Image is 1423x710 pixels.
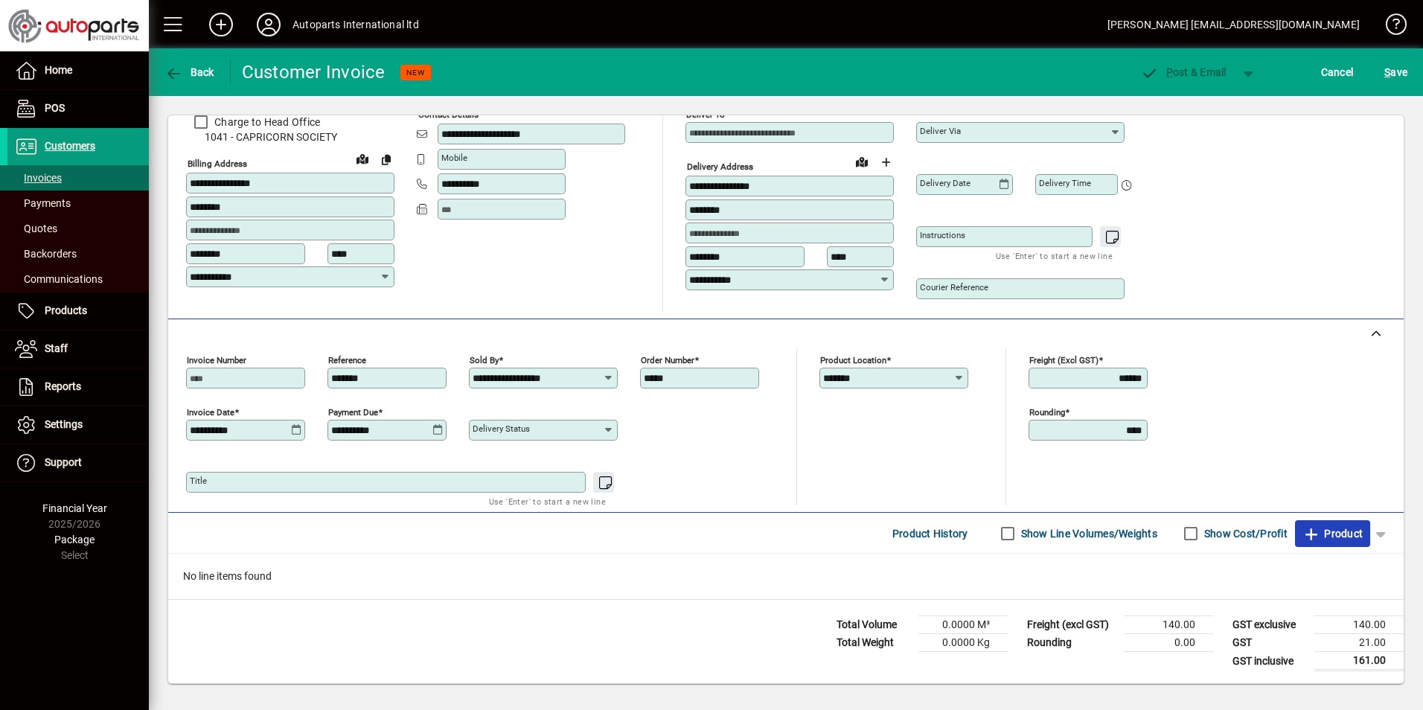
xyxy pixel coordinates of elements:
[168,554,1404,599] div: No line items found
[45,456,82,468] span: Support
[406,68,425,77] span: NEW
[641,355,694,365] mat-label: Order number
[149,59,231,86] app-page-header-button: Back
[920,126,961,136] mat-label: Deliver via
[1225,652,1314,671] td: GST inclusive
[7,216,149,241] a: Quotes
[7,90,149,127] a: POS
[7,266,149,292] a: Communications
[892,522,968,546] span: Product History
[1166,66,1173,78] span: P
[45,342,68,354] span: Staff
[245,11,292,38] button: Profile
[15,223,57,234] span: Quotes
[54,534,95,546] span: Package
[470,355,499,365] mat-label: Sold by
[7,52,149,89] a: Home
[1039,178,1091,188] mat-label: Delivery time
[7,406,149,444] a: Settings
[15,273,103,285] span: Communications
[161,59,218,86] button: Back
[190,476,207,486] mat-label: Title
[829,616,918,634] td: Total Volume
[886,520,974,547] button: Product History
[7,368,149,406] a: Reports
[1381,59,1411,86] button: Save
[1317,59,1358,86] button: Cancel
[1124,616,1213,634] td: 140.00
[197,11,245,38] button: Add
[1314,616,1404,634] td: 140.00
[920,282,988,292] mat-label: Courier Reference
[328,407,378,418] mat-label: Payment due
[374,147,398,171] button: Copy to Delivery address
[1029,355,1099,365] mat-label: Freight (excl GST)
[7,191,149,216] a: Payments
[489,493,606,510] mat-hint: Use 'Enter' to start a new line
[874,150,898,174] button: Choose address
[328,355,366,365] mat-label: Reference
[441,153,467,163] mat-label: Mobile
[1020,616,1124,634] td: Freight (excl GST)
[7,444,149,482] a: Support
[920,178,970,188] mat-label: Delivery date
[820,355,886,365] mat-label: Product location
[829,634,918,652] td: Total Weight
[211,115,320,129] label: Charge to Head Office
[45,418,83,430] span: Settings
[1140,66,1227,78] span: ost & Email
[164,66,214,78] span: Back
[1314,634,1404,652] td: 21.00
[186,129,394,145] span: 1041 - CAPRICORN SOCIETY
[15,172,62,184] span: Invoices
[1107,13,1360,36] div: [PERSON_NAME] [EMAIL_ADDRESS][DOMAIN_NAME]
[15,248,77,260] span: Backorders
[42,502,107,514] span: Financial Year
[1225,616,1314,634] td: GST exclusive
[1133,59,1234,86] button: Post & Email
[1314,652,1404,671] td: 161.00
[187,355,246,365] mat-label: Invoice number
[45,64,72,76] span: Home
[473,423,530,434] mat-label: Delivery status
[1225,634,1314,652] td: GST
[45,102,65,114] span: POS
[7,241,149,266] a: Backorders
[45,140,95,152] span: Customers
[45,304,87,316] span: Products
[920,230,965,240] mat-label: Instructions
[242,60,386,84] div: Customer Invoice
[45,380,81,392] span: Reports
[1384,60,1407,84] span: ave
[1295,520,1370,547] button: Product
[351,147,374,170] a: View on map
[15,197,71,209] span: Payments
[292,13,419,36] div: Autoparts International ltd
[918,634,1008,652] td: 0.0000 Kg
[850,150,874,173] a: View on map
[918,616,1008,634] td: 0.0000 M³
[1375,3,1404,51] a: Knowledge Base
[1020,634,1124,652] td: Rounding
[187,407,234,418] mat-label: Invoice date
[7,330,149,368] a: Staff
[1201,526,1288,541] label: Show Cost/Profit
[7,292,149,330] a: Products
[1302,522,1363,546] span: Product
[1018,526,1157,541] label: Show Line Volumes/Weights
[7,165,149,191] a: Invoices
[1124,634,1213,652] td: 0.00
[1321,60,1354,84] span: Cancel
[1384,66,1390,78] span: S
[996,247,1113,264] mat-hint: Use 'Enter' to start a new line
[1029,407,1065,418] mat-label: Rounding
